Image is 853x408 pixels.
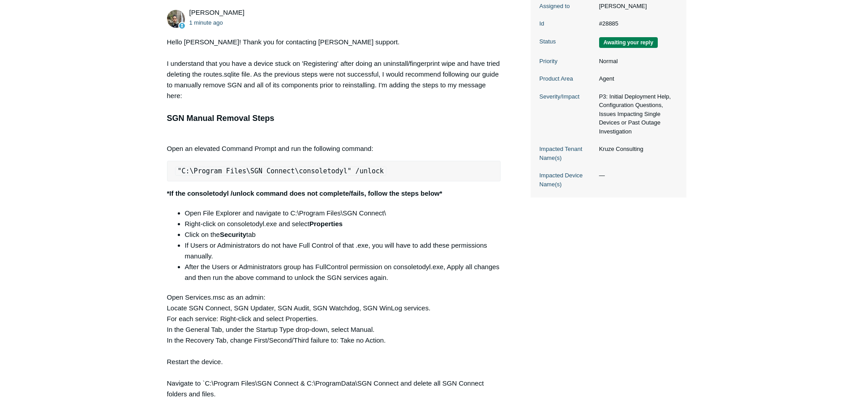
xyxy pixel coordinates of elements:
[540,171,595,189] dt: Impacted Device Name(s)
[220,231,246,238] strong: Security
[599,37,658,48] span: We are waiting for you to respond
[595,74,677,83] dd: Agent
[540,145,595,162] dt: Impacted Tenant Name(s)
[595,92,677,136] dd: P3: Initial Deployment Help, Configuration Questions, Issues Impacting Single Devices or Past Out...
[185,208,501,219] li: Open File Explorer and navigate to C:\Program Files\SGN Connect\
[540,2,595,11] dt: Assigned to
[540,19,595,28] dt: Id
[540,57,595,66] dt: Priority
[189,9,244,16] span: Michael Tjader
[185,229,501,240] li: Click on the tab
[595,145,677,154] dd: Kruze Consulting
[595,57,677,66] dd: Normal
[540,92,595,101] dt: Severity/Impact
[595,171,677,180] dd: —
[540,74,595,83] dt: Product Area
[189,19,223,26] time: 10/13/2025, 11:56
[309,220,343,228] strong: Properties
[185,240,501,262] li: If Users or Administrators do not have Full Control of that .exe, you will have to add these perm...
[185,219,501,229] li: Right-click on consoletodyl.exe and select
[595,19,677,28] dd: #28885
[167,189,442,197] strong: *If the consoletodyl /unlock command does not complete/fails, follow the steps below*
[540,37,595,46] dt: Status
[175,167,387,176] code: "C:\Program Files\SGN Connect\consoletodyl" /unlock
[595,2,677,11] dd: [PERSON_NAME]
[185,262,501,283] li: After the Users or Administrators group has FullControl permission on consoletodyl.exe, Apply all...
[167,112,501,125] h3: SGN Manual Removal Steps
